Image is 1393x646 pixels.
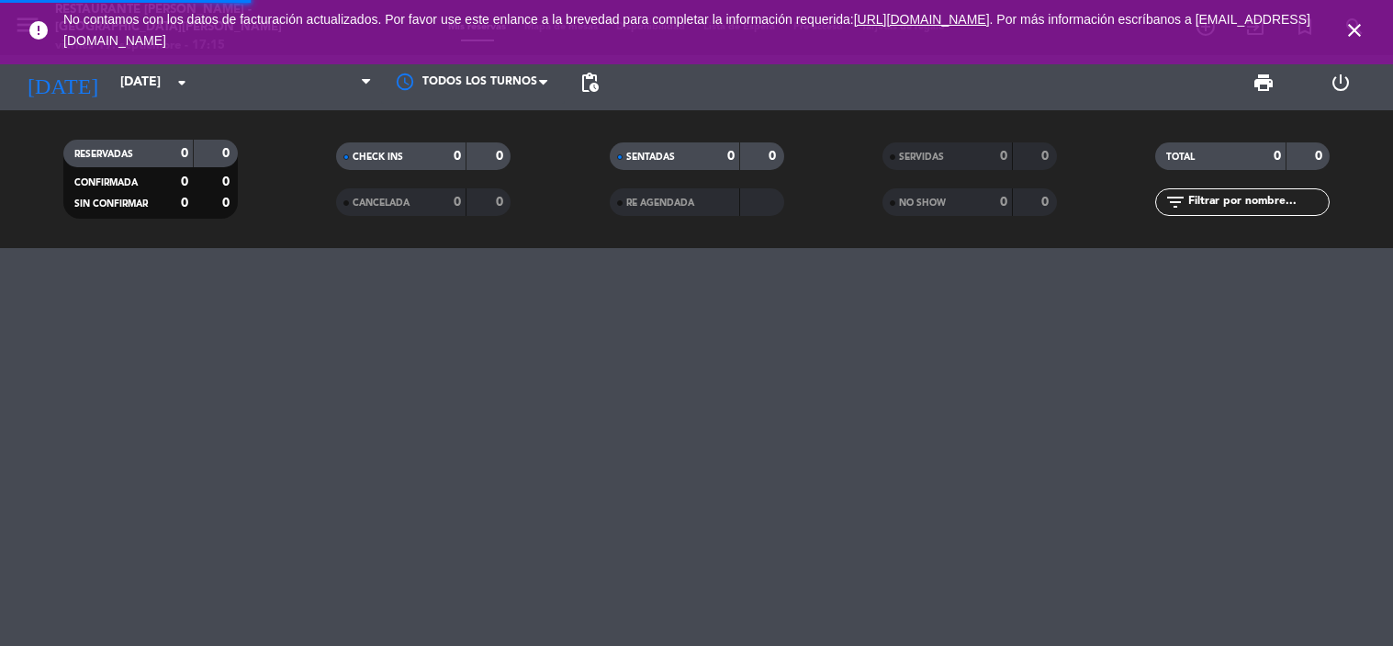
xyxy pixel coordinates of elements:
[222,197,233,210] strong: 0
[14,62,111,103] i: [DATE]
[1000,150,1007,163] strong: 0
[454,196,461,209] strong: 0
[63,12,1310,48] span: No contamos con los datos de facturación actualizados. Por favor use este enlance a la brevedad p...
[1315,150,1326,163] strong: 0
[181,176,188,188] strong: 0
[181,197,188,210] strong: 0
[1000,196,1007,209] strong: 0
[74,150,133,159] span: RESERVADAS
[28,19,50,41] i: error
[1041,196,1052,209] strong: 0
[626,153,675,162] span: SENTADAS
[1041,150,1052,163] strong: 0
[1274,150,1281,163] strong: 0
[353,198,410,208] span: CANCELADA
[1302,55,1379,110] div: LOG OUT
[899,198,946,208] span: NO SHOW
[171,72,193,94] i: arrow_drop_down
[222,176,233,188] strong: 0
[1253,72,1275,94] span: print
[1166,153,1195,162] span: TOTAL
[63,12,1310,48] a: . Por más información escríbanos a [EMAIL_ADDRESS][DOMAIN_NAME]
[769,150,780,163] strong: 0
[579,72,601,94] span: pending_actions
[496,150,507,163] strong: 0
[1186,192,1329,212] input: Filtrar por nombre...
[854,12,990,27] a: [URL][DOMAIN_NAME]
[1330,72,1352,94] i: power_settings_new
[1164,191,1186,213] i: filter_list
[222,147,233,160] strong: 0
[626,198,694,208] span: RE AGENDADA
[181,147,188,160] strong: 0
[74,199,148,209] span: SIN CONFIRMAR
[74,178,138,187] span: CONFIRMADA
[496,196,507,209] strong: 0
[353,153,403,162] span: CHECK INS
[899,153,944,162] span: SERVIDAS
[1343,19,1365,41] i: close
[727,150,735,163] strong: 0
[454,150,461,163] strong: 0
